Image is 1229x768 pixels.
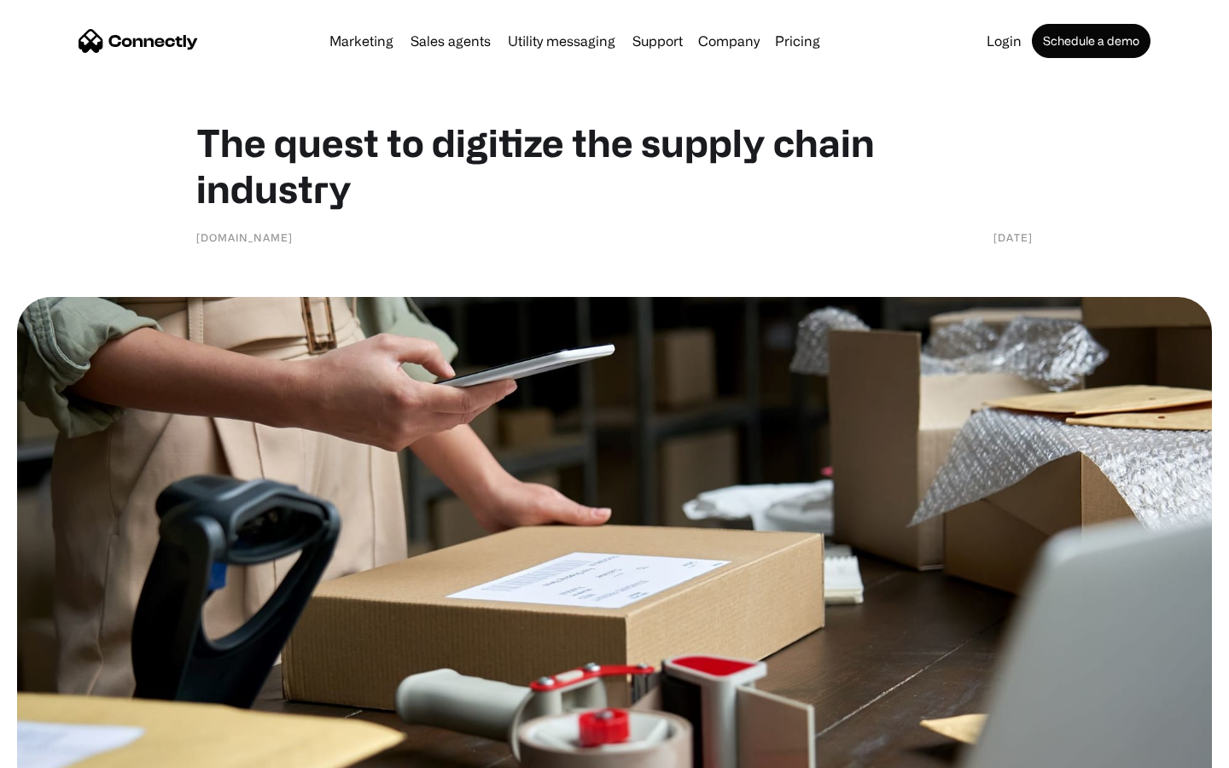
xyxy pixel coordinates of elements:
[980,34,1028,48] a: Login
[993,229,1033,246] div: [DATE]
[323,34,400,48] a: Marketing
[698,29,760,53] div: Company
[768,34,827,48] a: Pricing
[34,738,102,762] ul: Language list
[626,34,690,48] a: Support
[196,119,1033,212] h1: The quest to digitize the supply chain industry
[1032,24,1150,58] a: Schedule a demo
[404,34,498,48] a: Sales agents
[196,229,293,246] div: [DOMAIN_NAME]
[17,738,102,762] aside: Language selected: English
[501,34,622,48] a: Utility messaging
